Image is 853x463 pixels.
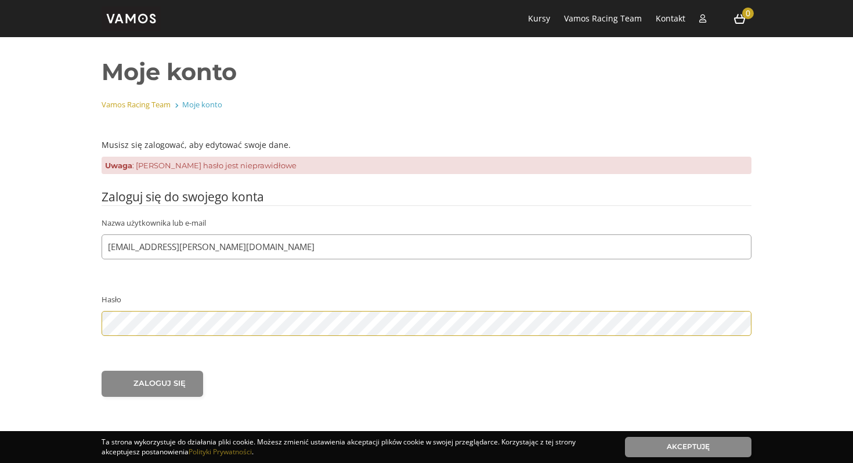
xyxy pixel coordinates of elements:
a: Kursy [528,13,550,24]
li: Moje konto [180,99,224,110]
img: vamos_solo.png [102,6,161,31]
a: Akceptuję [625,437,751,457]
input: Zaloguj się [102,371,203,397]
legend: Zaloguj się do swojego konta [102,188,751,206]
div: Ta strona wykorzystuje do działania pliki cookie. Możesz zmienić ustawienia akceptacji plików coo... [102,437,608,457]
span: 0 [742,8,754,19]
a: Vamos Racing Team [102,99,171,110]
strong: Uwaga [105,161,132,170]
a: Polityki Prywatności [189,447,252,457]
a: Kontakt [656,13,685,24]
label: Hasło [102,294,751,305]
label: Nazwa użytkownika lub e-mail [102,218,751,229]
a: Vamos Racing Team [564,13,642,24]
p: Musisz się zalogować, aby edytować swoje dane. [102,139,751,151]
input: Nazwa użytkownika lub e-mail [102,234,751,259]
p: : [PERSON_NAME] hasło jest nieprawidłowe [102,157,751,175]
h1: Moje konto [102,36,751,85]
